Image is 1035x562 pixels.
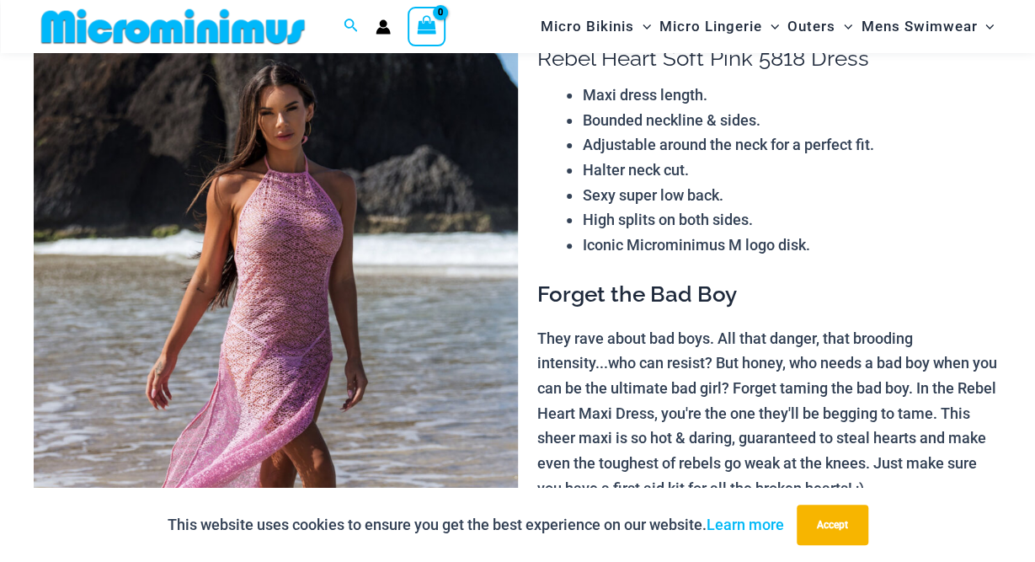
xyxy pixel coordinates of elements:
[783,5,856,48] a: OutersMenu ToggleMenu Toggle
[582,83,1001,108] li: Maxi dress length.
[35,8,312,45] img: MM SHOP LOGO FLAT
[861,5,977,48] span: Mens Swimwear
[762,5,779,48] span: Menu Toggle
[582,108,1001,133] li: Bounded neckline & sides.
[536,5,655,48] a: Micro BikinisMenu ToggleMenu Toggle
[536,326,1001,501] p: They rave about bad boys. All that danger, that brooding intensity...who can resist? But honey, w...
[376,19,391,35] a: Account icon link
[977,5,994,48] span: Menu Toggle
[344,16,359,37] a: Search icon link
[707,516,784,533] a: Learn more
[582,183,1001,208] li: Sexy super low back.
[541,5,634,48] span: Micro Bikinis
[655,5,783,48] a: Micro LingerieMenu ToggleMenu Toggle
[787,5,835,48] span: Outers
[659,5,762,48] span: Micro Lingerie
[536,45,1001,72] h1: Rebel Heart Soft Pink 5818 Dress
[534,3,1001,51] nav: Site Navigation
[835,5,852,48] span: Menu Toggle
[582,158,1001,183] li: Halter neck cut.
[634,5,651,48] span: Menu Toggle
[582,207,1001,233] li: High splits on both sides.
[168,512,784,538] p: This website uses cookies to ensure you get the best experience on our website.
[582,233,1001,258] li: Iconic Microminimus M logo disk.
[408,7,446,45] a: View Shopping Cart, empty
[797,505,868,545] button: Accept
[536,281,1001,309] h3: Forget the Bad Boy
[856,5,998,48] a: Mens SwimwearMenu ToggleMenu Toggle
[582,132,1001,158] li: Adjustable around the neck for a perfect fit.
